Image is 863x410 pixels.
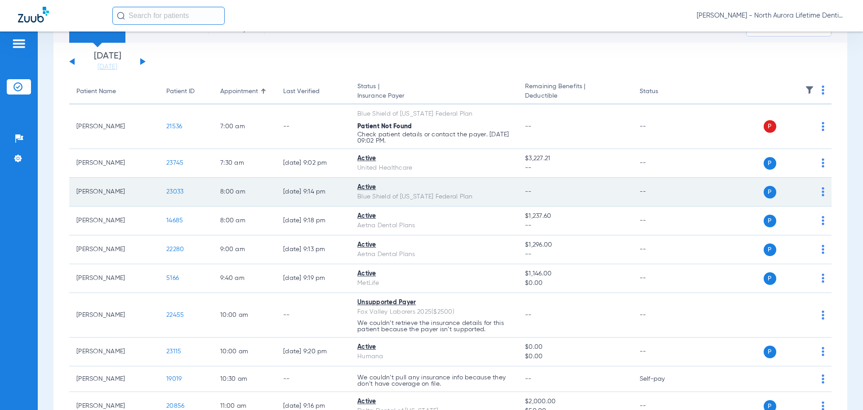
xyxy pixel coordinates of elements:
[276,235,350,264] td: [DATE] 9:13 PM
[166,403,184,409] span: 20856
[69,207,159,235] td: [PERSON_NAME]
[764,120,776,133] span: P
[12,38,26,49] img: hamburger-icon
[357,221,511,230] div: Aetna Dental Plans
[76,87,152,96] div: Patient Name
[357,123,412,130] span: Patient Not Found
[166,217,183,224] span: 14685
[525,352,625,361] span: $0.00
[213,264,276,293] td: 9:40 AM
[525,397,625,406] span: $2,000.00
[276,104,350,149] td: --
[357,240,511,250] div: Active
[69,338,159,366] td: [PERSON_NAME]
[166,87,195,96] div: Patient ID
[213,207,276,235] td: 8:00 AM
[357,307,511,317] div: Fox Valley Laborers 2025($2500)
[276,178,350,207] td: [DATE] 9:14 PM
[632,178,693,207] td: --
[525,154,625,163] span: $3,227.21
[166,275,179,281] span: 5166
[166,87,206,96] div: Patient ID
[69,149,159,178] td: [PERSON_NAME]
[764,186,776,198] span: P
[822,347,824,356] img: group-dot-blue.svg
[525,212,625,221] span: $1,237.60
[822,374,824,383] img: group-dot-blue.svg
[632,366,693,392] td: Self-pay
[69,293,159,338] td: [PERSON_NAME]
[632,235,693,264] td: --
[69,366,159,392] td: [PERSON_NAME]
[213,338,276,366] td: 10:00 AM
[69,235,159,264] td: [PERSON_NAME]
[213,104,276,149] td: 7:00 AM
[117,12,125,20] img: Search Icon
[357,250,511,259] div: Aetna Dental Plans
[697,11,845,20] span: [PERSON_NAME] - North Aurora Lifetime Dentistry
[525,269,625,279] span: $1,146.00
[283,87,343,96] div: Last Verified
[525,163,625,173] span: --
[166,348,181,355] span: 23115
[357,192,511,202] div: Blue Shield of [US_STATE] Federal Plan
[822,187,824,196] img: group-dot-blue.svg
[166,189,183,195] span: 23033
[213,178,276,207] td: 8:00 AM
[518,79,632,104] th: Remaining Benefits |
[357,183,511,192] div: Active
[166,312,184,318] span: 22455
[525,123,532,130] span: --
[632,264,693,293] td: --
[632,104,693,149] td: --
[213,235,276,264] td: 9:00 AM
[357,374,511,387] p: We couldn’t pull any insurance info because they don’t have coverage on file.
[822,216,824,225] img: group-dot-blue.svg
[357,342,511,352] div: Active
[166,246,184,252] span: 22280
[18,7,49,23] img: Zuub Logo
[357,109,511,119] div: Blue Shield of [US_STATE] Federal Plan
[357,352,511,361] div: Humana
[220,87,269,96] div: Appointment
[764,346,776,358] span: P
[632,149,693,178] td: --
[632,79,693,104] th: Status
[632,207,693,235] td: --
[80,52,134,72] li: [DATE]
[213,366,276,392] td: 10:30 AM
[822,245,824,254] img: group-dot-blue.svg
[112,7,225,25] input: Search for patients
[525,376,532,382] span: --
[80,63,134,72] a: [DATE]
[276,338,350,366] td: [DATE] 9:20 PM
[213,149,276,178] td: 7:30 AM
[166,160,183,166] span: 23745
[805,86,814,95] img: filter.svg
[632,293,693,338] td: --
[276,149,350,178] td: [DATE] 9:02 PM
[357,397,511,406] div: Active
[764,272,776,285] span: P
[357,279,511,288] div: MetLife
[525,250,625,259] span: --
[357,131,511,144] p: Check patient details or contact the payer. [DATE] 09:02 PM.
[764,157,776,170] span: P
[357,91,511,101] span: Insurance Payer
[525,221,625,230] span: --
[525,279,625,288] span: $0.00
[357,212,511,221] div: Active
[69,264,159,293] td: [PERSON_NAME]
[166,123,182,130] span: 21536
[525,189,532,195] span: --
[213,293,276,338] td: 10:00 AM
[525,342,625,352] span: $0.00
[764,243,776,256] span: P
[822,86,824,95] img: group-dot-blue.svg
[357,269,511,279] div: Active
[69,104,159,149] td: [PERSON_NAME]
[276,366,350,392] td: --
[822,311,824,320] img: group-dot-blue.svg
[764,215,776,227] span: P
[357,298,511,307] div: Unsupported Payer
